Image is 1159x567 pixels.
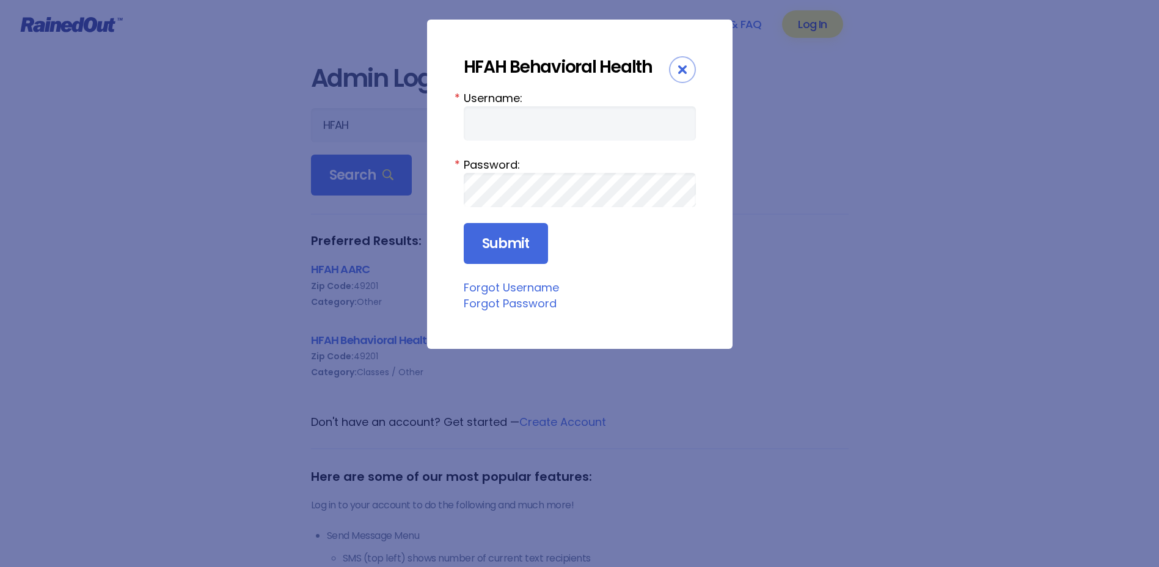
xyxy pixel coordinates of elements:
[464,280,559,295] a: Forgot Username
[464,223,548,265] input: Submit
[464,296,557,311] a: Forgot Password
[464,56,669,78] div: HFAH Behavioral Health
[464,156,696,173] label: Password:
[464,90,696,106] label: Username:
[669,56,696,83] div: Close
